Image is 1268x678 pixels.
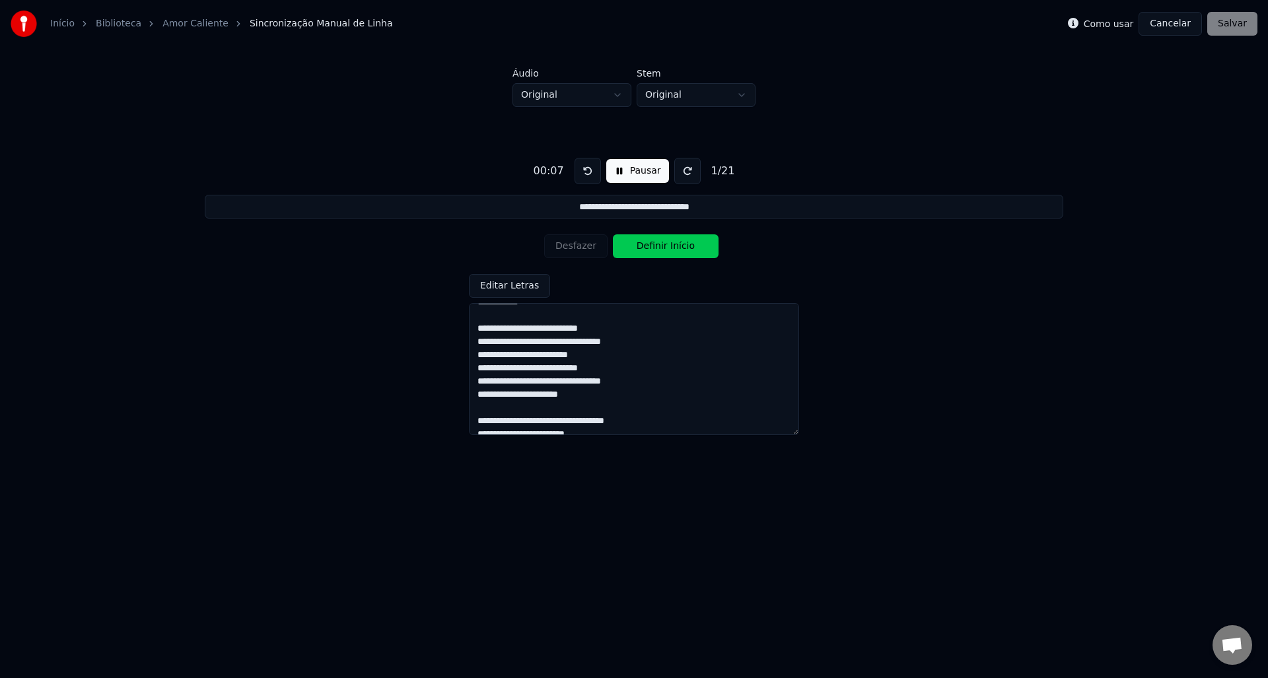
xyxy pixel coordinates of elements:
button: Cancelar [1139,12,1202,36]
label: Stem [637,69,756,78]
img: youka [11,11,37,37]
div: 00:07 [528,163,569,179]
a: Amor Caliente [162,17,229,30]
div: 1 / 21 [706,163,740,179]
nav: breadcrumb [50,17,393,30]
div: Bate-papo aberto [1213,625,1252,665]
a: Biblioteca [96,17,141,30]
label: Como usar [1084,19,1134,28]
a: Início [50,17,75,30]
button: Definir Início [613,234,719,258]
label: Áudio [512,69,631,78]
button: Pausar [606,159,669,183]
button: Editar Letras [469,274,550,298]
span: Sincronização Manual de Linha [250,17,393,30]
